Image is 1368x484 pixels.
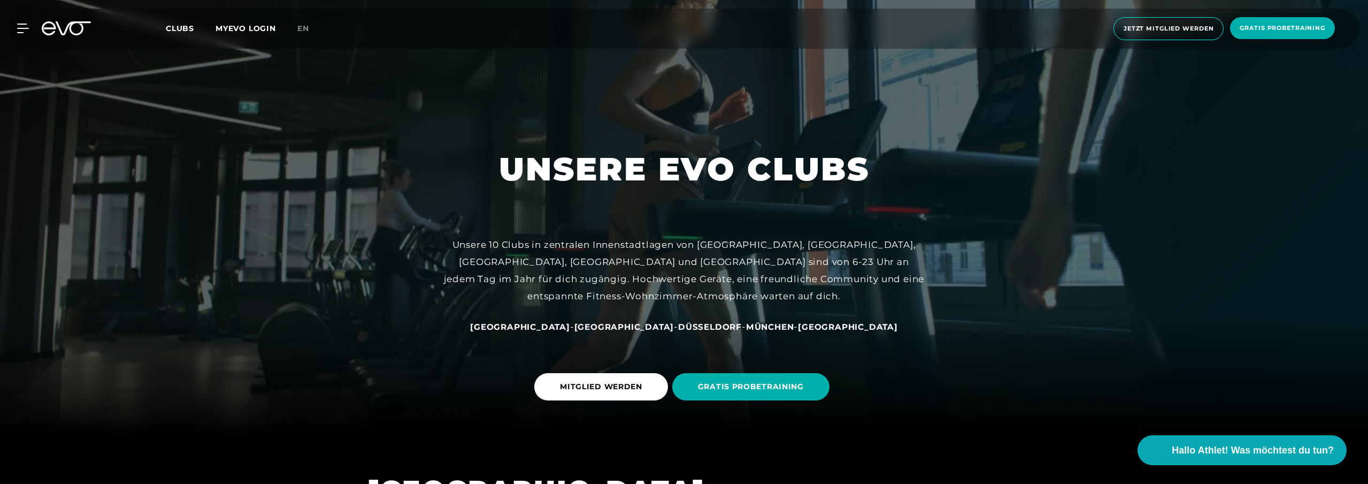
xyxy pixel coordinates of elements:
[1227,17,1338,40] a: Gratis Probetraining
[574,322,674,332] span: [GEOGRAPHIC_DATA]
[1124,24,1213,33] span: Jetzt Mitglied werden
[672,365,834,409] a: GRATIS PROBETRAINING
[746,322,794,332] span: München
[499,148,870,190] h1: UNSERE EVO CLUBS
[216,24,276,33] a: MYEVO LOGIN
[297,24,309,33] span: en
[534,365,672,409] a: MITGLIED WERDEN
[560,381,642,392] span: MITGLIED WERDEN
[574,321,674,332] a: [GEOGRAPHIC_DATA]
[443,236,925,305] div: Unsere 10 Clubs in zentralen Innenstadtlagen von [GEOGRAPHIC_DATA], [GEOGRAPHIC_DATA], [GEOGRAPHI...
[798,321,898,332] a: [GEOGRAPHIC_DATA]
[1172,443,1334,458] span: Hallo Athlet! Was möchtest du tun?
[678,321,742,332] a: Düsseldorf
[443,318,925,335] div: - - - -
[1240,24,1325,33] span: Gratis Probetraining
[698,381,804,392] span: GRATIS PROBETRAINING
[470,321,570,332] a: [GEOGRAPHIC_DATA]
[1138,435,1347,465] button: Hallo Athlet! Was möchtest du tun?
[297,22,322,35] a: en
[166,23,216,33] a: Clubs
[470,322,570,332] span: [GEOGRAPHIC_DATA]
[798,322,898,332] span: [GEOGRAPHIC_DATA]
[678,322,742,332] span: Düsseldorf
[746,321,794,332] a: München
[1110,17,1227,40] a: Jetzt Mitglied werden
[166,24,194,33] span: Clubs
